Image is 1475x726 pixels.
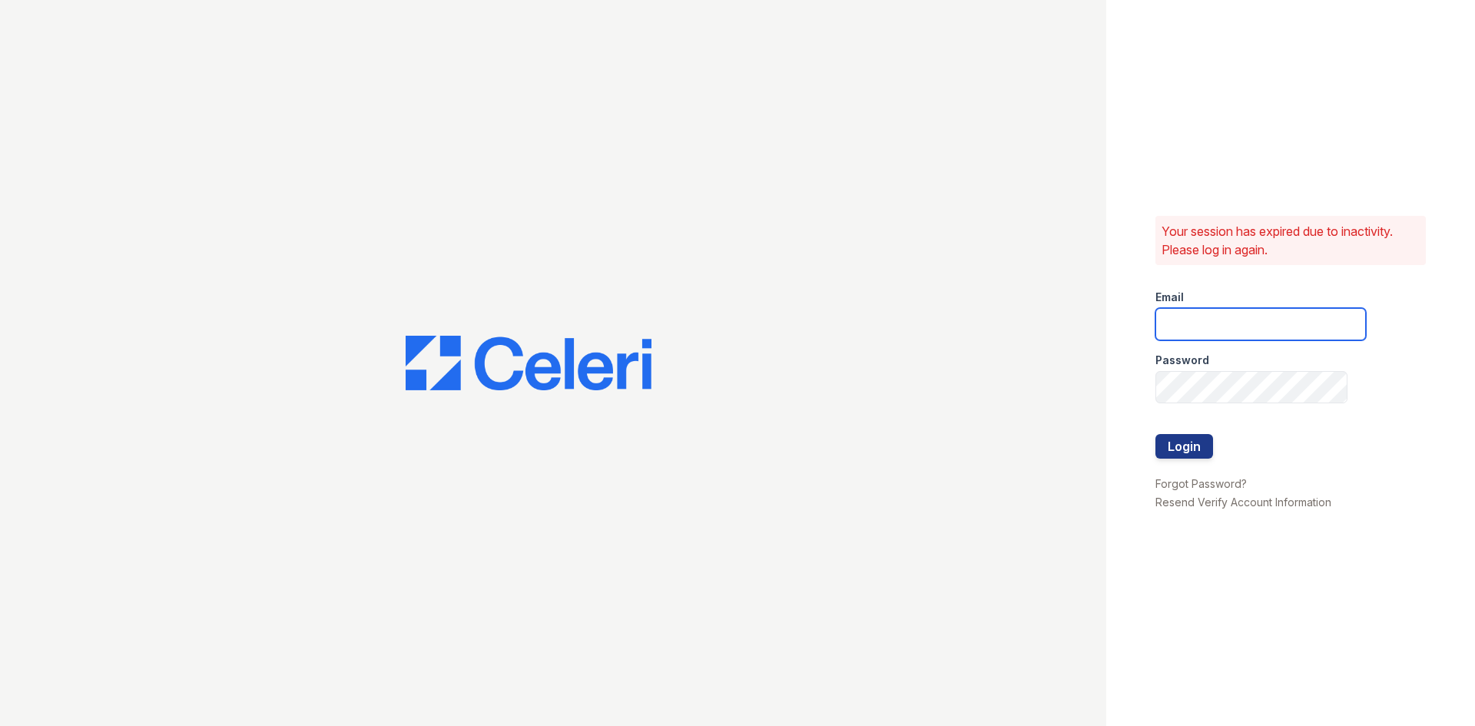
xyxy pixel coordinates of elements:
[1155,353,1209,368] label: Password
[406,336,651,391] img: CE_Logo_Blue-a8612792a0a2168367f1c8372b55b34899dd931a85d93a1a3d3e32e68fde9ad4.png
[1155,434,1213,459] button: Login
[1155,290,1184,305] label: Email
[1155,496,1331,509] a: Resend Verify Account Information
[1162,222,1420,259] p: Your session has expired due to inactivity. Please log in again.
[1155,477,1247,490] a: Forgot Password?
